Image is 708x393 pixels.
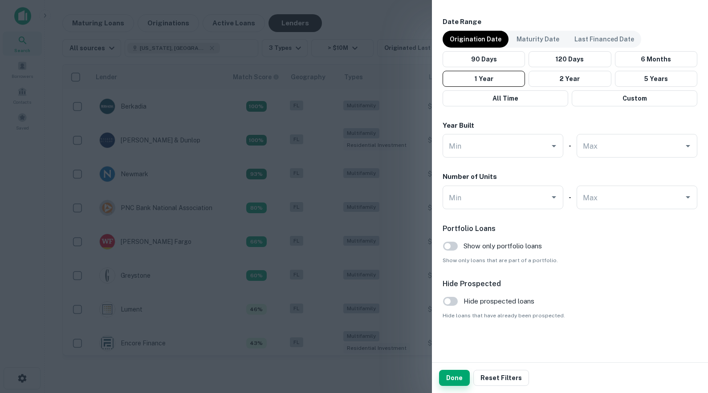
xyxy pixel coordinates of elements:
span: Show only portfolio loans [464,241,542,251]
button: 5 Years [615,71,697,87]
h6: - [569,141,571,151]
button: 120 Days [529,51,611,67]
h6: Date Range [443,17,697,27]
h6: Portfolio Loans [443,223,697,234]
h6: - [569,192,571,203]
button: 6 Months [615,51,697,67]
button: Open [682,140,694,152]
span: Show only loans that are part of a portfolio. [443,256,697,264]
button: Open [548,140,560,152]
span: Hide prospected loans [464,296,534,307]
h6: Number of Units [443,172,497,182]
p: Maturity Date [517,34,559,44]
h6: Hide Prospected [443,279,697,289]
p: Origination Date [450,34,501,44]
span: Hide loans that have already been prospected. [443,312,697,320]
iframe: Chat Widget [663,293,708,336]
button: Open [548,191,560,203]
h6: Year Built [443,121,474,131]
p: Last Financed Date [574,34,634,44]
button: Reset Filters [473,370,529,386]
button: Open [682,191,694,203]
button: Custom [572,90,697,106]
button: 2 Year [529,71,611,87]
button: Done [439,370,470,386]
button: 90 Days [443,51,525,67]
button: 1 Year [443,71,525,87]
button: All Time [443,90,568,106]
